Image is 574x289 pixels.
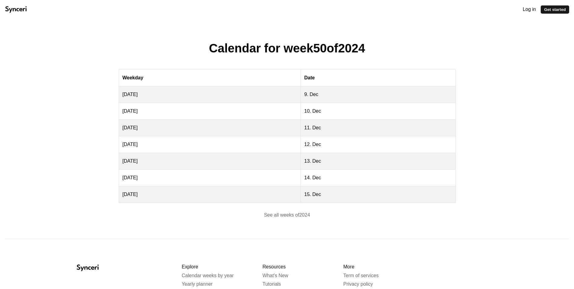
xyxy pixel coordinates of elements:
a: Privacy policy [343,281,373,287]
a: Term of services [343,273,379,278]
td: 14. Dec [300,169,455,186]
a: Log in [521,5,538,14]
th: Date [300,69,455,86]
a: See all weeks of2024 [264,211,310,219]
p: Resources [263,263,336,271]
td: [DATE] [119,136,300,153]
td: 15. Dec [300,186,455,203]
td: [DATE] [119,103,300,119]
a: Calendar weeks by year [182,273,234,278]
td: 10. Dec [300,103,455,119]
h1: Calendar for week 50 of 2024 [209,39,365,57]
a: Tutorials [263,281,281,287]
td: 12. Dec [300,136,455,153]
td: [DATE] [119,86,300,103]
td: [DATE] [119,153,300,169]
th: Weekday [119,69,300,86]
a: What's New [263,273,288,278]
p: Explore [182,263,255,271]
a: Get started [541,5,569,14]
a: Yearly planner [182,281,213,287]
td: 13. Dec [300,153,455,169]
td: [DATE] [119,186,300,203]
td: 9. Dec [300,86,455,103]
td: 11. Dec [300,119,455,136]
p: More [343,263,417,271]
td: [DATE] [119,169,300,186]
td: [DATE] [119,119,300,136]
